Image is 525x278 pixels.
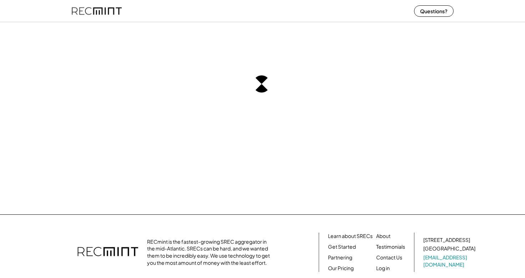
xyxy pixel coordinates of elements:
[423,245,475,252] div: [GEOGRAPHIC_DATA]
[376,233,390,240] a: About
[423,254,477,268] a: [EMAIL_ADDRESS][DOMAIN_NAME]
[328,233,373,240] a: Learn about SRECs
[376,243,405,250] a: Testimonials
[423,237,470,244] div: [STREET_ADDRESS]
[77,240,138,265] img: recmint-logotype%403x.png
[376,265,390,272] a: Log in
[72,1,122,20] img: recmint-logotype%403x%20%281%29.jpeg
[328,243,356,250] a: Get Started
[147,238,274,266] div: RECmint is the fastest-growing SREC aggregator in the mid-Atlantic. SRECs can be hard, and we wan...
[328,265,354,272] a: Our Pricing
[328,254,352,261] a: Partnering
[414,5,454,17] button: Questions?
[376,254,402,261] a: Contact Us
